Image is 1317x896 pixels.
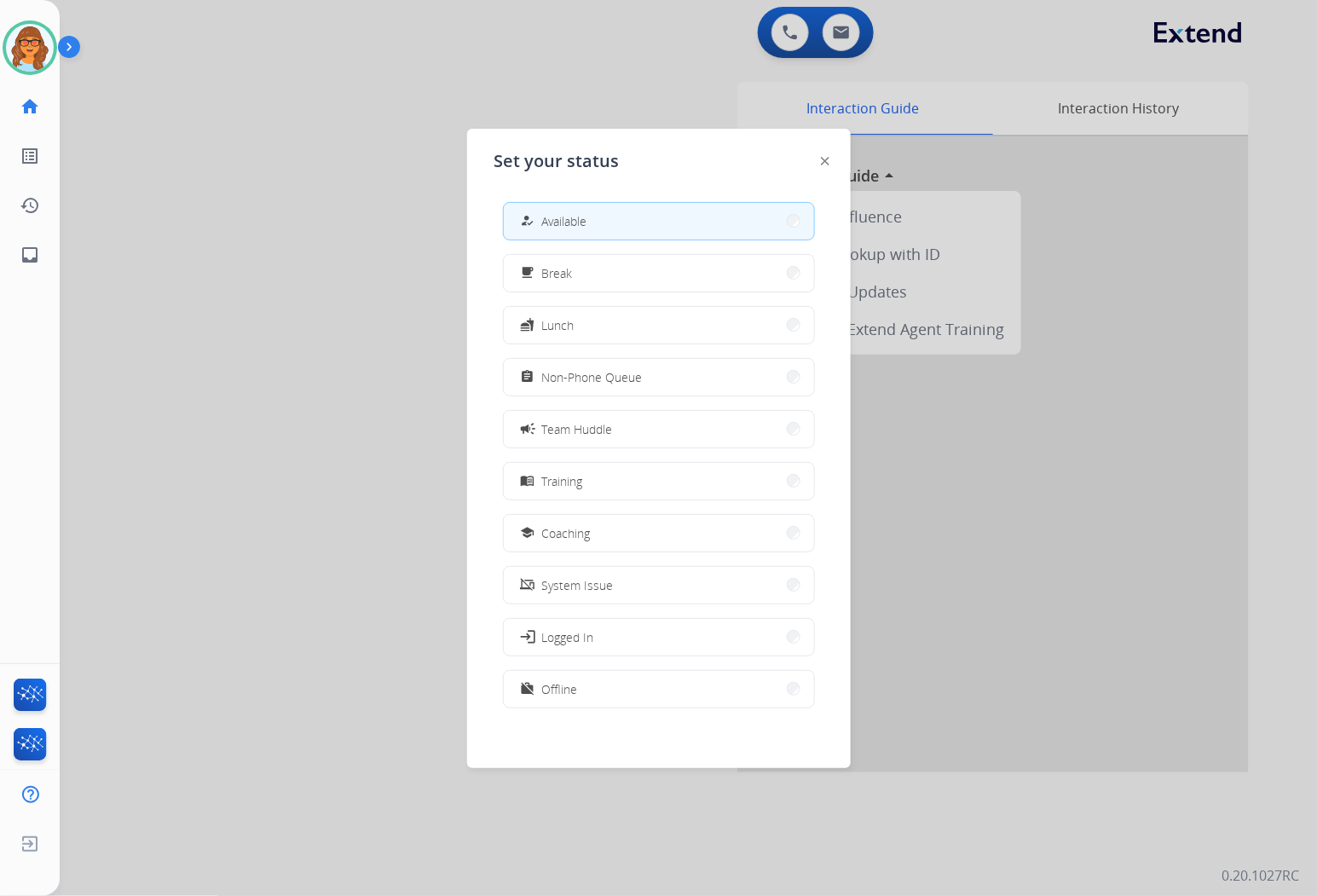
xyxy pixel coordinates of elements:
[520,370,534,384] mat-icon: assignment
[20,195,40,216] mat-icon: history
[504,255,814,292] button: Break
[520,214,534,228] mat-icon: how_to_reg
[518,420,535,437] mat-icon: campaign
[504,411,814,448] button: Team Huddle
[504,203,814,240] button: Available
[504,307,814,344] button: Lunch
[504,359,814,396] button: Non-Phone Queue
[542,628,594,646] span: Logged In
[20,146,40,166] mat-icon: list_alt
[542,576,614,594] span: System Issue
[542,680,578,698] span: Offline
[504,515,814,552] button: Coaching
[6,24,54,72] img: avatar
[542,524,591,542] span: Coaching
[20,245,40,265] mat-icon: inbox
[504,463,814,500] button: Training
[542,472,583,490] span: Training
[520,578,534,593] mat-icon: phonelink_off
[520,318,534,332] mat-icon: fastfood
[504,619,814,656] button: Logged In
[542,420,613,438] span: Team Huddle
[821,157,829,165] img: close-button
[520,266,534,280] mat-icon: free_breakfast
[542,212,587,230] span: Available
[542,368,643,386] span: Non-Phone Queue
[518,628,535,645] mat-icon: login
[520,682,534,697] mat-icon: work_off
[542,316,575,334] span: Lunch
[1222,865,1300,886] p: 0.20.1027RC
[494,149,620,173] span: Set your status
[520,526,534,540] mat-icon: school
[504,671,814,708] button: Offline
[20,96,40,117] mat-icon: home
[504,567,814,604] button: System Issue
[542,264,573,282] span: Break
[520,474,534,488] mat-icon: menu_book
